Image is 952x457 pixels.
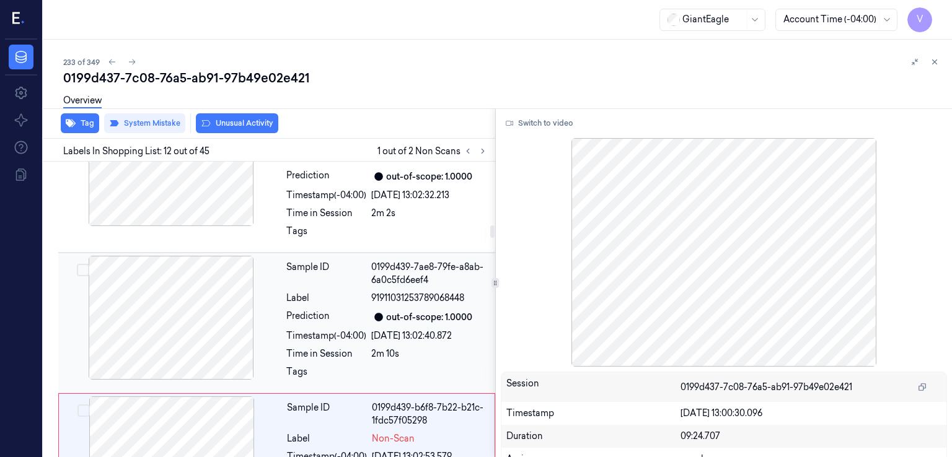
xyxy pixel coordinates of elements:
[907,7,932,32] button: V
[506,430,681,443] div: Duration
[501,113,578,133] button: Switch to video
[63,145,209,158] span: Labels In Shopping List: 12 out of 45
[506,377,681,397] div: Session
[63,69,942,87] div: 0199d437-7c08-76a5-ab91-97b49e02e421
[63,94,102,108] a: Overview
[372,401,487,427] div: 0199d439-b6f8-7b22-b21c-1fdc57f05298
[61,113,99,133] button: Tag
[286,189,366,202] div: Timestamp (-04:00)
[287,432,367,445] div: Label
[372,432,415,445] span: Non-Scan
[286,329,366,342] div: Timestamp (-04:00)
[681,381,852,394] span: 0199d437-7c08-76a5-ab91-97b49e02e421
[196,113,278,133] button: Unusual Activity
[77,404,90,417] button: Select row
[371,347,488,360] div: 2m 10s
[286,207,366,220] div: Time in Session
[286,347,366,360] div: Time in Session
[371,207,488,220] div: 2m 2s
[63,57,100,67] span: 233 of 349
[371,261,488,287] div: 0199d439-7ae8-79fe-a8ab-6a0c5fd6eef4
[286,169,366,184] div: Prediction
[506,407,681,420] div: Timestamp
[286,310,366,324] div: Prediction
[377,144,490,159] span: 1 out of 2 Non Scans
[287,401,367,427] div: Sample ID
[104,113,185,133] button: System Mistake
[386,170,472,183] div: out-of-scope: 1.0000
[386,311,472,324] div: out-of-scope: 1.0000
[681,407,942,420] div: [DATE] 13:00:30.096
[681,430,942,443] div: 09:24.707
[286,292,366,305] div: Label
[371,292,464,305] span: 91911031253789068448
[371,189,488,202] div: [DATE] 13:02:32.213
[286,261,366,287] div: Sample ID
[286,365,366,385] div: Tags
[286,225,366,245] div: Tags
[371,329,488,342] div: [DATE] 13:02:40.872
[77,264,89,276] button: Select row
